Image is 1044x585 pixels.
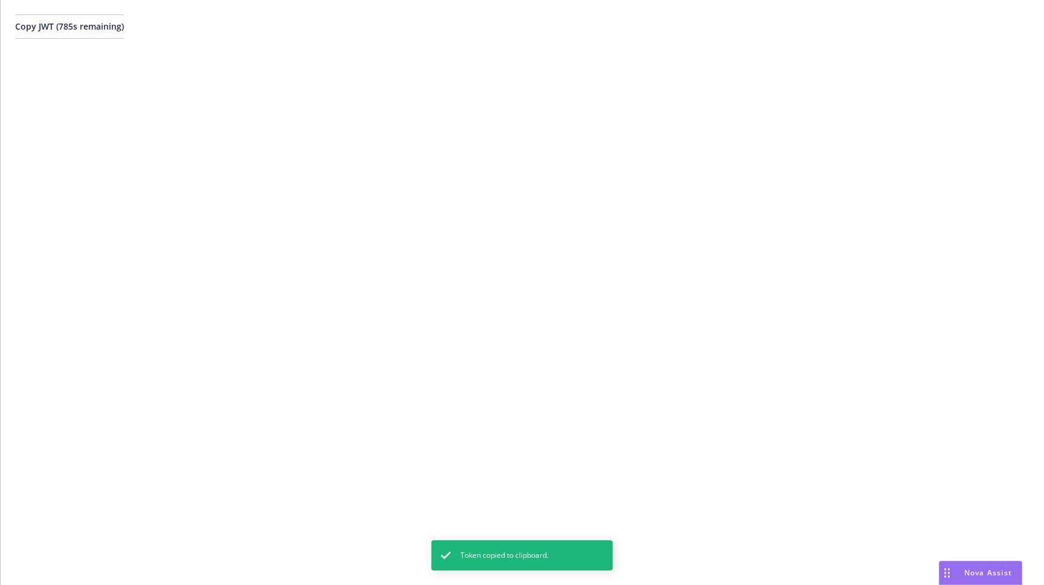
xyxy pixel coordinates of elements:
[964,567,1012,578] span: Nova Assist
[939,561,955,584] div: Drag to move
[15,21,124,32] span: Copy JWT ( 785 s remaining)
[460,550,549,561] span: Token copied to clipboard.
[15,15,124,39] button: Copy JWT (785s remaining)
[939,561,1022,585] button: Nova Assist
